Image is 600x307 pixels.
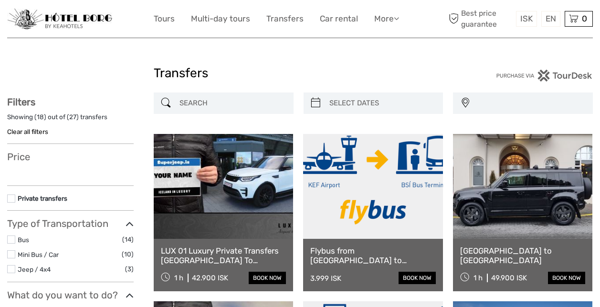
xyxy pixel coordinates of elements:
h3: Price [7,151,134,163]
div: 42.900 ISK [192,274,228,282]
a: LUX 01 Luxury Private Transfers [GEOGRAPHIC_DATA] To [GEOGRAPHIC_DATA] [161,246,286,266]
div: 3.999 ISK [310,274,341,283]
span: ISK [520,14,533,23]
a: Bus [18,236,29,244]
strong: Filters [7,96,35,108]
span: 1 h [474,274,483,282]
a: book now [548,272,585,284]
span: 1 h [174,274,183,282]
a: book now [399,272,436,284]
a: book now [249,272,286,284]
div: Showing ( ) out of ( ) transfers [7,113,134,127]
span: 0 [580,14,589,23]
div: 49.900 ISK [491,274,527,282]
input: SELECT DATES [326,95,439,112]
h3: Type of Transportation [7,218,134,229]
a: Transfers [266,12,304,26]
div: EN [541,11,560,27]
span: (3) [125,264,134,275]
img: 97-048fac7b-21eb-4351-ac26-83e096b89eb3_logo_small.jpg [7,9,112,30]
h3: What do you want to do? [7,289,134,301]
a: Jeep / 4x4 [18,266,51,273]
a: Private transfers [18,194,67,202]
a: More [374,12,399,26]
span: (14) [122,234,134,245]
a: Tours [154,12,175,26]
span: Best price guarantee [446,8,514,29]
label: 27 [69,113,76,122]
a: Car rental [320,12,358,26]
a: Multi-day tours [191,12,250,26]
a: Clear all filters [7,128,48,135]
a: Mini Bus / Car [18,251,59,258]
h1: Transfers [154,66,447,81]
a: [GEOGRAPHIC_DATA] to [GEOGRAPHIC_DATA] [460,246,585,266]
input: SEARCH [176,95,289,112]
a: Flybus from [GEOGRAPHIC_DATA] to [GEOGRAPHIC_DATA] BSÍ [310,246,435,266]
span: (10) [122,249,134,260]
label: 18 [37,113,44,122]
img: PurchaseViaTourDesk.png [496,70,593,82]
